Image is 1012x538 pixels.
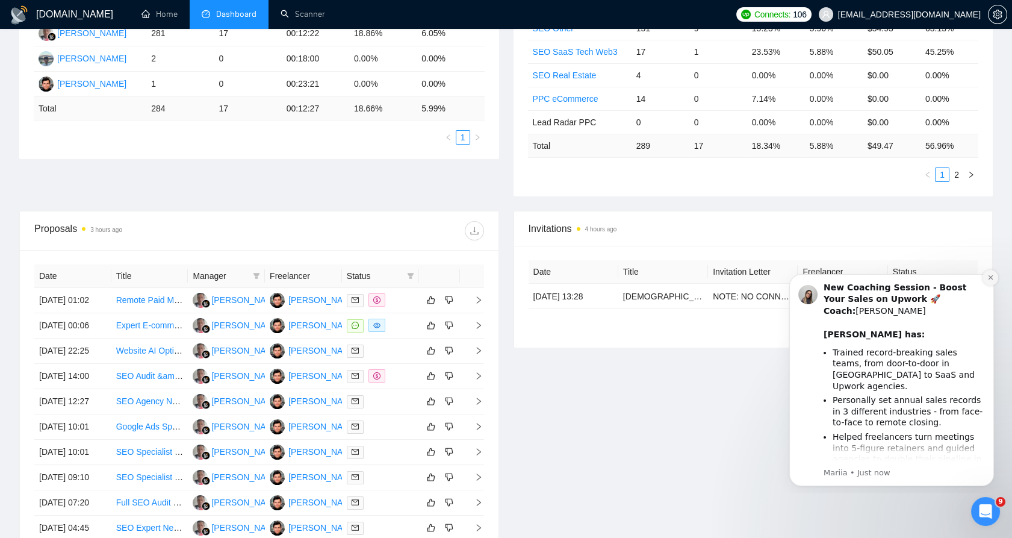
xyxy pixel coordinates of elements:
div: Notification stack [10,72,231,223]
img: gigradar-bm.png [202,299,210,308]
td: 6.05% [417,21,484,46]
td: 17 [214,97,281,120]
img: gigradar-bm.png [202,325,210,333]
img: gigradar-bm.png [202,426,210,434]
div: [PERSON_NAME] [288,445,358,458]
button: like [424,394,438,408]
td: $0.00 [863,110,920,134]
button: left [441,130,456,145]
a: WW[PERSON_NAME] [193,497,281,507]
td: $50.05 [863,40,920,63]
a: WW[PERSON_NAME] [39,28,126,37]
li: 1 [456,130,470,145]
b: New Coaching Session - Boost Your Sales on Upwork 🚀 [52,19,195,41]
span: like [427,346,435,355]
td: 5.99 % [417,97,484,120]
div: [PERSON_NAME] [57,77,126,90]
td: 0 [632,110,689,134]
td: Google Ads Specialist - Search Campaigns [111,414,188,440]
button: like [424,343,438,358]
td: 284 [146,97,214,120]
time: 3 hours ago [90,227,122,233]
button: download [465,221,484,240]
a: PPC eCommerce [533,94,598,104]
a: YM[PERSON_NAME] [39,53,126,63]
a: MS[PERSON_NAME] [270,371,358,380]
span: download [465,226,483,236]
th: Freelancer [798,260,887,284]
a: 1 [456,131,470,144]
a: SEO Agency Needed for UK Education Company [116,396,300,406]
img: gigradar-bm.png [202,502,210,510]
span: like [427,523,435,533]
span: Invitations [529,221,978,236]
button: like [424,521,438,535]
span: dislike [445,498,453,507]
button: dislike [442,495,456,510]
td: 5.88 % [805,134,863,157]
td: 0.00% [349,46,417,72]
button: left [920,167,935,182]
span: dashboard [202,10,210,18]
a: WW[PERSON_NAME] [193,320,281,330]
span: filter [407,272,414,280]
span: right [465,397,483,405]
td: 18.66 % [349,97,417,120]
img: MS [270,394,285,409]
span: right [465,346,483,355]
span: dislike [445,523,453,533]
img: MS [270,369,285,384]
span: dislike [445,447,453,457]
span: like [427,396,435,406]
button: right [964,167,978,182]
img: WW [193,445,208,460]
img: WW [193,394,208,409]
td: 289 [632,134,689,157]
div: [PERSON_NAME] [57,27,126,40]
img: WW [193,343,208,358]
td: 4 [632,63,689,87]
td: 0.00% [920,110,978,134]
img: gigradar-bm.png [202,350,210,358]
td: 00:23:21 [282,72,349,97]
span: mail [352,398,359,405]
img: gigradar-bm.png [202,451,210,460]
a: MS[PERSON_NAME] [270,320,358,330]
th: Title [618,260,708,284]
a: SEO Specialist Needed for Website Optimization [116,472,298,482]
div: ​ [PERSON_NAME] ​ ​ [52,19,214,78]
img: gigradar-bm.png [202,401,210,409]
th: Date [529,260,618,284]
th: Status [888,260,978,284]
td: [DATE] 14:00 [34,364,111,389]
div: [PERSON_NAME] [211,420,281,433]
img: MS [270,445,285,460]
td: SEO Specialist for 7-Figure Brand Websites [111,440,188,465]
a: MS[PERSON_NAME] [39,78,126,88]
th: Manager [188,264,265,288]
span: filter [250,267,262,285]
td: 0 [689,87,747,110]
span: right [465,372,483,380]
td: 00:12:22 [282,21,349,46]
span: dislike [445,295,453,305]
td: 0.00% [920,87,978,110]
button: dislike [442,521,456,535]
span: left [924,171,931,178]
span: right [465,296,483,304]
img: Profile image for Mariia [27,22,46,41]
td: 0.00% [805,87,863,110]
img: MS [270,318,285,333]
button: dislike [442,318,456,333]
span: Connects: [754,8,790,21]
span: 9 [996,497,1005,507]
span: dislike [445,396,453,406]
td: 0.00% [349,72,417,97]
li: Previous Page [920,167,935,182]
img: WW [193,293,208,308]
span: left [445,134,452,141]
span: like [427,498,435,507]
th: Date [34,264,111,288]
span: dislike [445,371,453,381]
span: mail [352,499,359,506]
